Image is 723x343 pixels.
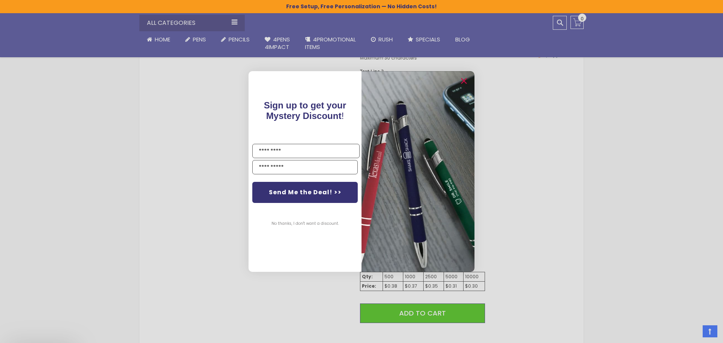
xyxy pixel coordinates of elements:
span: Sign up to get your Mystery Discount [264,100,346,121]
button: Close dialog [458,75,470,87]
button: No thanks, I don't want a discount. [268,214,343,233]
img: pop-up-image [361,71,474,272]
button: Send Me the Deal! >> [252,182,358,203]
span: ! [264,100,346,121]
iframe: Google Customer Reviews [661,323,723,343]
